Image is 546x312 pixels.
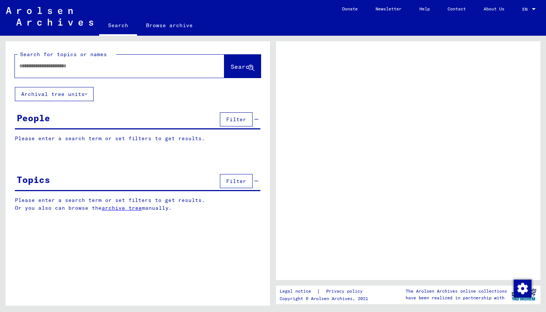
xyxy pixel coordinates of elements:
[522,7,530,12] span: EN
[406,295,507,301] p: have been realized in partnership with
[226,116,246,123] span: Filter
[20,51,107,58] mat-label: Search for topics or names
[224,55,261,78] button: Search
[6,7,93,26] img: Arolsen_neg.svg
[406,288,507,295] p: The Arolsen Archives online collections
[280,295,371,302] p: Copyright © Arolsen Archives, 2021
[15,196,261,212] p: Please enter a search term or set filters to get results. Or you also can browse the manually.
[320,287,371,295] a: Privacy policy
[15,135,260,142] p: Please enter a search term or set filters to get results.
[280,287,371,295] div: |
[226,178,246,184] span: Filter
[99,16,137,36] a: Search
[510,285,538,304] img: yv_logo.png
[102,205,142,211] a: archive tree
[220,174,253,188] button: Filter
[17,173,50,186] div: Topics
[137,16,202,34] a: Browse archive
[514,280,532,297] img: Change consent
[280,287,317,295] a: Legal notice
[231,63,253,70] span: Search
[220,112,253,126] button: Filter
[15,87,94,101] button: Archival tree units
[17,111,50,125] div: People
